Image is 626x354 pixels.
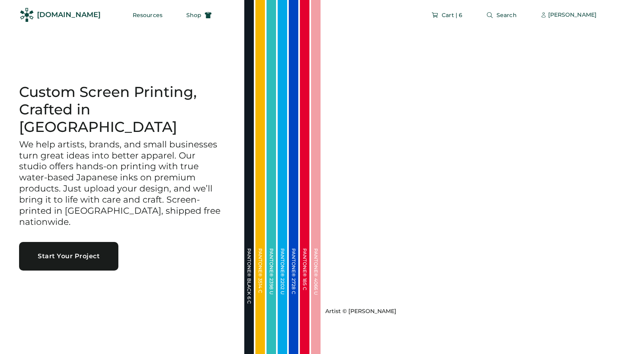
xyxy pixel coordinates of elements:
div: PANTONE® 2398 U [269,248,274,328]
button: Cart | 6 [422,7,472,23]
div: PANTONE® BLACK 6 C [247,248,251,328]
span: Search [497,12,517,18]
button: Search [477,7,526,23]
a: Artist © [PERSON_NAME] [322,304,396,315]
div: PANTONE® 3514 C [258,248,263,328]
button: Start Your Project [19,242,118,271]
div: PANTONE® 4066 U [313,248,318,328]
h1: Custom Screen Printing, Crafted in [GEOGRAPHIC_DATA] [19,83,225,136]
div: [PERSON_NAME] [548,11,597,19]
button: Resources [123,7,172,23]
div: PANTONE® 2728 C [291,248,296,328]
div: PANTONE® 185 C [302,248,307,328]
span: Cart | 6 [442,12,462,18]
h3: We help artists, brands, and small businesses turn great ideas into better apparel. Our studio of... [19,139,225,228]
button: Shop [177,7,221,23]
div: [DOMAIN_NAME] [37,10,100,20]
img: Rendered Logo - Screens [20,8,34,22]
div: Artist © [PERSON_NAME] [325,308,396,315]
span: Shop [186,12,201,18]
div: PANTONE® 2202 U [280,248,285,328]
